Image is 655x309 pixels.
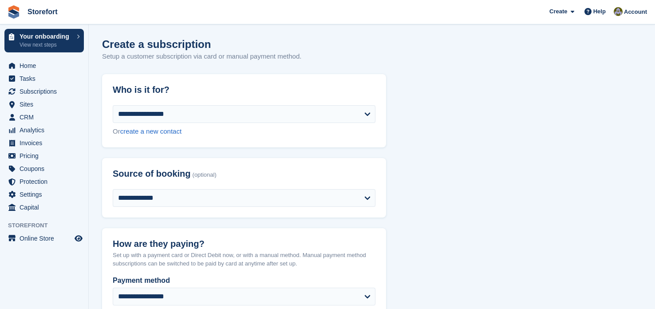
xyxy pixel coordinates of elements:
span: Storefront [8,221,88,230]
p: View next steps [20,41,72,49]
span: Help [593,7,606,16]
a: menu [4,72,84,85]
a: create a new contact [120,127,182,135]
a: menu [4,188,84,201]
label: Payment method [113,275,375,286]
a: menu [4,162,84,175]
span: Coupons [20,162,73,175]
span: Source of booking [113,169,191,179]
a: menu [4,150,84,162]
a: menu [4,59,84,72]
img: stora-icon-8386f47178a22dfd0bd8f6a31ec36ba5ce8667c1dd55bd0f319d3a0aa187defe.svg [7,5,20,19]
p: Setup a customer subscription via card or manual payment method. [102,51,301,62]
span: Create [549,7,567,16]
span: (optional) [193,172,217,178]
span: Home [20,59,73,72]
span: Account [624,8,647,16]
span: Sites [20,98,73,111]
span: CRM [20,111,73,123]
span: Invoices [20,137,73,149]
p: Your onboarding [20,33,72,40]
h1: Create a subscription [102,38,211,50]
a: Your onboarding View next steps [4,29,84,52]
span: Analytics [20,124,73,136]
a: menu [4,232,84,245]
a: menu [4,124,84,136]
span: Pricing [20,150,73,162]
a: menu [4,111,84,123]
a: menu [4,201,84,214]
a: menu [4,98,84,111]
h2: Who is it for? [113,85,375,95]
span: Settings [20,188,73,201]
div: Or [113,127,375,137]
span: Protection [20,175,73,188]
span: Tasks [20,72,73,85]
a: Storefort [24,4,61,19]
a: Preview store [73,233,84,244]
img: Dale Metcalf [614,7,623,16]
span: Capital [20,201,73,214]
h2: How are they paying? [113,239,375,249]
a: menu [4,85,84,98]
span: Online Store [20,232,73,245]
a: menu [4,175,84,188]
p: Set up with a payment card or Direct Debit now, or with a manual method. Manual payment method su... [113,251,375,268]
span: Subscriptions [20,85,73,98]
a: menu [4,137,84,149]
